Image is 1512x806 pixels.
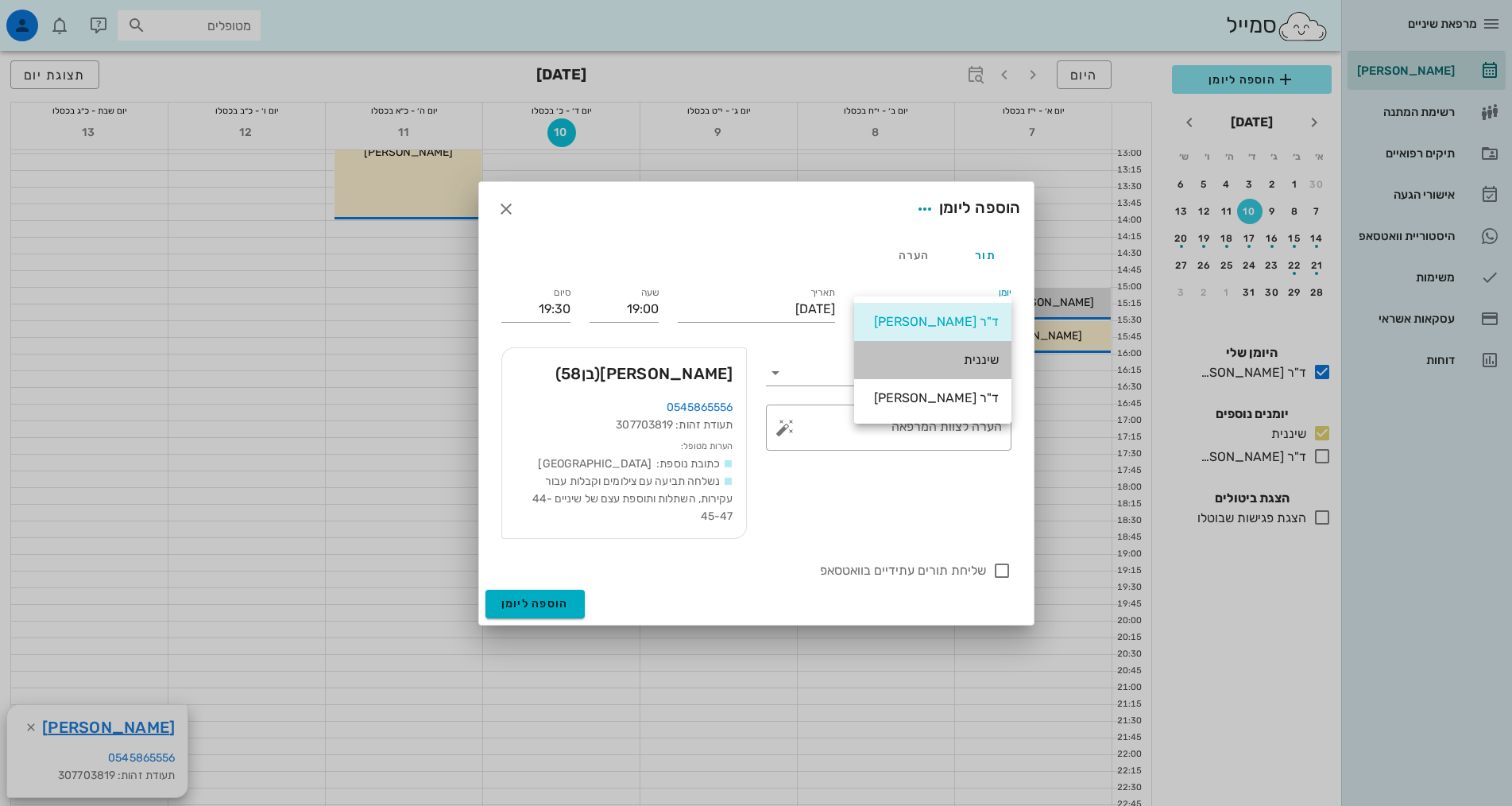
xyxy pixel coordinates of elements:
label: יומן [998,287,1011,299]
button: הוספה ליומן [485,590,585,618]
div: תעודת זהות: 307703819 [515,417,733,434]
small: הערות מטופל: [681,441,733,451]
div: הוספה ליומן [911,195,1021,223]
span: נשלחה תביעה עם צילומים וקבלות עבור עקירות, השתלות ותוספת עצם של שיניים 44-45-47 [532,475,733,523]
div: ד"ר [PERSON_NAME] [867,314,999,329]
label: שעה [640,287,659,299]
label: תאריך [810,287,835,299]
span: כתובת נוספת: [GEOGRAPHIC_DATA] [538,457,720,471]
label: סיום [554,287,570,299]
span: 58 [561,364,582,383]
span: (בן ) [555,364,601,383]
div: סטטוסתור נקבע [766,360,1011,386]
div: שיננית [867,352,999,367]
a: 0545865556 [667,401,733,414]
div: ד"ר [PERSON_NAME] [867,390,999,405]
div: יומןד"ר [PERSON_NAME] [854,296,1011,322]
span: הוספה ליומן [501,597,569,610]
span: [PERSON_NAME] [555,361,733,386]
div: תור [949,236,1021,274]
div: הערה [878,236,949,274]
label: שליחת תורים עתידיים בוואטסאפ [501,563,986,579]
